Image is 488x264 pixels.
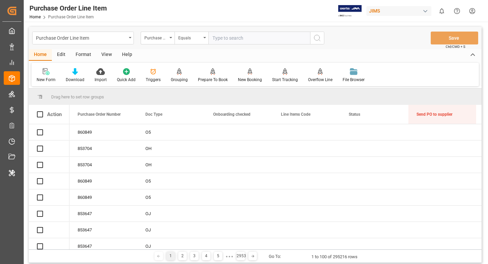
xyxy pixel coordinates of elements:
div: O5 [137,189,205,205]
div: Format [70,49,96,61]
div: Download [66,77,84,83]
div: New Form [37,77,56,83]
div: 4 [202,252,210,260]
div: OH [137,157,205,173]
button: search button [310,32,324,44]
div: 853704 [69,157,137,173]
button: show 0 new notifications [434,3,449,19]
div: Purchase Order Number [144,33,167,41]
div: 2953 [237,252,245,260]
div: Overflow Line [308,77,332,83]
span: Send PO to supplier [416,112,452,117]
div: Go To: [269,253,281,260]
div: Press SPACE to select this row. [29,222,69,238]
div: OJ [137,238,205,254]
div: Equals [178,33,201,41]
button: Save [431,32,478,44]
div: 3 [190,252,199,260]
span: Doc Type [145,112,162,117]
div: New Booking [238,77,262,83]
div: ● ● ● [226,254,233,259]
span: Line Items Code [281,112,310,117]
img: Exertis%20JAM%20-%20Email%20Logo.jpg_1722504956.jpg [338,5,362,17]
div: Press SPACE to select this row. [29,189,69,206]
div: Press SPACE to select this row. [29,238,69,254]
div: Grouping [171,77,188,83]
div: 860849 [69,173,137,189]
span: Purchase Order Number [78,112,121,117]
div: 1 [166,252,175,260]
div: Press SPACE to select this row. [29,124,69,140]
div: Purchase Order Line Item [29,3,107,13]
div: 853647 [69,206,137,222]
div: Import [95,77,107,83]
div: O5 [137,173,205,189]
span: Status [349,112,360,117]
div: OJ [137,222,205,238]
div: Press SPACE to select this row. [29,140,69,157]
div: OH [137,140,205,156]
div: Press SPACE to select this row. [29,157,69,173]
div: 853647 [69,238,137,254]
div: OJ [137,206,205,222]
div: Help [117,49,137,61]
div: 860849 [69,124,137,140]
button: Help Center [449,3,465,19]
div: Start Tracking [272,77,298,83]
div: 2 [178,252,187,260]
span: Onboarding checked [213,112,250,117]
div: 860849 [69,189,137,205]
div: Home [29,49,52,61]
div: 853647 [69,222,137,238]
div: Triggers [146,77,161,83]
div: Press SPACE to select this row. [29,173,69,189]
div: View [96,49,117,61]
button: JIMS [366,4,434,17]
div: 5 [214,252,222,260]
div: JIMS [366,6,431,16]
button: open menu [32,32,134,44]
span: Ctrl/CMD + S [446,44,465,49]
div: Action [47,111,62,117]
div: Edit [52,49,70,61]
div: Purchase Order Line Item [36,33,126,42]
button: open menu [175,32,208,44]
div: 1 to 100 of 295216 rows [311,253,358,260]
div: Prepare To Book [198,77,228,83]
div: File Browser [343,77,365,83]
input: Type to search [208,32,310,44]
a: Home [29,15,41,19]
div: Quick Add [117,77,136,83]
div: O5 [137,124,205,140]
div: 853704 [69,140,137,156]
button: open menu [141,32,175,44]
span: Drag here to set row groups [51,94,104,99]
div: Press SPACE to select this row. [29,206,69,222]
